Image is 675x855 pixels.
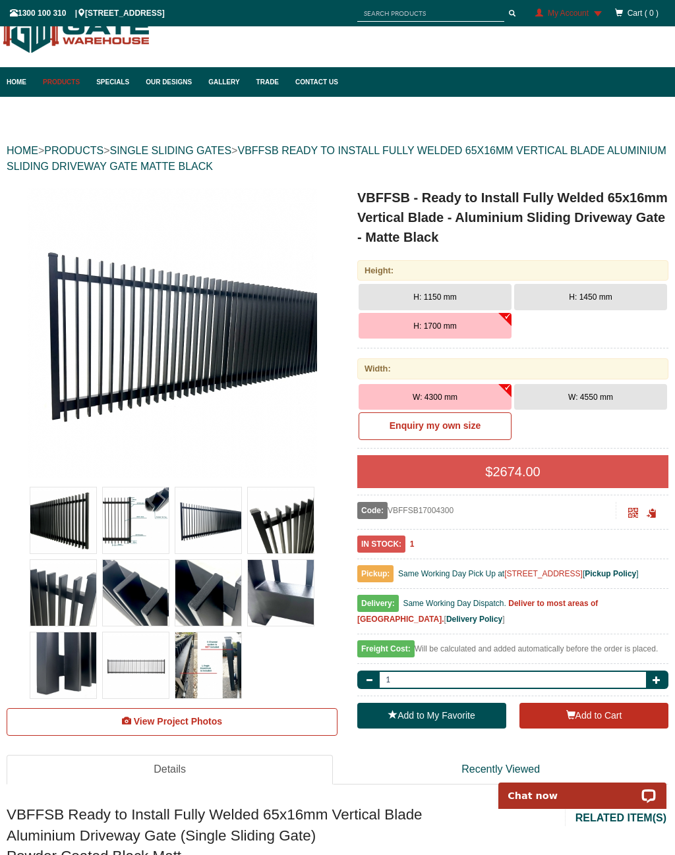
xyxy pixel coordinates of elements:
[548,9,589,18] span: My Account
[357,640,415,657] span: Freight Cost:
[30,560,96,626] img: VBFFSB - Ready to Install Fully Welded 65x16mm Vertical Blade - Aluminium Sliding Driveway Gate -...
[357,502,388,519] span: Code:
[410,539,415,549] b: 1
[357,358,668,379] div: Width:
[289,67,338,97] a: Contact Us
[139,67,202,97] a: Our Designs
[628,9,659,18] span: Cart ( 0 )
[398,569,639,578] span: Same Working Day Pick Up at [ ]
[359,313,512,339] button: H: 1700 mm
[359,284,512,310] button: H: 1150 mm
[403,599,506,608] span: Same Working Day Dispatch.
[413,292,456,302] span: H: 1150 mm
[357,260,668,281] div: Height:
[585,569,636,578] a: Pickup Policy
[647,509,657,518] span: Click to copy the URL
[359,384,512,410] button: W: 4300 mm
[7,755,333,785] a: Details
[175,632,241,698] img: VBFFSB - Ready to Install Fully Welded 65x16mm Vertical Blade - Aluminium Sliding Driveway Gate -...
[7,130,668,188] div: > > >
[413,393,457,402] span: W: 4300 mm
[7,708,337,736] a: View Project Photos
[390,420,481,431] b: Enquiry my own size
[103,632,169,698] img: VBFFSB - Ready to Install Fully Welded 65x16mm Vertical Blade - Aluminium Sliding Driveway Gate -...
[357,455,668,488] div: $
[175,487,241,553] img: VBFFSB - Ready to Install Fully Welded 65x16mm Vertical Blade - Aluminium Sliding Driveway Gate -...
[175,560,241,626] img: VBFFSB - Ready to Install Fully Welded 65x16mm Vertical Blade - Aluminium Sliding Driveway Gate -...
[8,188,336,478] a: VBFFSB - Ready to Install Fully Welded 65x16mm Vertical Blade - Aluminium Sliding Driveway Gate -...
[357,188,668,247] h1: VBFFSB - Ready to Install Fully Welded 65x16mm Vertical Blade - Aluminium Sliding Driveway Gate -...
[357,565,394,582] span: Pickup:
[357,599,598,624] b: Deliver to most areas of [GEOGRAPHIC_DATA].
[490,767,675,809] iframe: LiveChat chat widget
[492,464,540,479] span: 2674.00
[103,487,169,553] img: VBFFSB - Ready to Install Fully Welded 65x16mm Vertical Blade - Aluminium Sliding Driveway Gate -...
[514,284,667,310] button: H: 1450 mm
[30,487,96,553] img: VBFFSB - Ready to Install Fully Welded 65x16mm Vertical Blade - Aluminium Sliding Driveway Gate -...
[7,145,38,156] a: HOME
[250,67,289,97] a: Trade
[504,569,583,578] a: [STREET_ADDRESS]
[568,393,613,402] span: W: 4550 mm
[134,716,222,727] span: View Project Photos
[359,412,512,440] a: Enquiry my own size
[248,487,314,553] img: VBFFSB - Ready to Install Fully Welded 65x16mm Vertical Blade - Aluminium Sliding Driveway Gate -...
[44,145,103,156] a: PRODUCTS
[90,67,139,97] a: Specials
[628,510,638,519] a: Click to enlarge and scan to share.
[514,384,667,410] button: W: 4550 mm
[30,632,96,698] img: VBFFSB - Ready to Install Fully Welded 65x16mm Vertical Blade - Aluminium Sliding Driveway Gate -...
[357,5,504,22] input: SEARCH PRODUCTS
[10,9,165,18] span: 1300 100 310 | [STREET_ADDRESS]
[519,703,668,729] button: Add to Cart
[575,811,668,825] h2: RELATED ITEM(S)
[7,145,666,172] a: VBFFSB READY TO INSTALL FULLY WELDED 65X16MM VERTICAL BLADE ALUMINIUM SLIDING DRIVEWAY GATE MATTE...
[109,145,231,156] a: SINGLE SLIDING GATES
[357,595,399,612] span: Delivery:
[333,755,668,785] a: Recently Viewed
[27,188,317,478] img: VBFFSB - Ready to Install Fully Welded 65x16mm Vertical Blade - Aluminium Sliding Driveway Gate -...
[357,595,668,634] div: [ ]
[569,292,612,302] span: H: 1450 mm
[357,502,616,519] div: VBFFSB17004300
[357,641,668,664] div: Will be calculated and added automatically before the order is placed.
[103,560,169,626] img: VBFFSB - Ready to Install Fully Welded 65x16mm Vertical Blade - Aluminium Sliding Driveway Gate -...
[7,67,36,97] a: Home
[248,560,314,626] img: VBFFSB - Ready to Install Fully Welded 65x16mm Vertical Blade - Aluminium Sliding Driveway Gate -...
[357,536,405,553] span: IN STOCK:
[357,703,506,729] a: Add to My Favorite
[36,67,90,97] a: Products
[202,67,249,97] a: Gallery
[413,321,456,331] span: H: 1700 mm
[446,615,502,624] a: Delivery Policy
